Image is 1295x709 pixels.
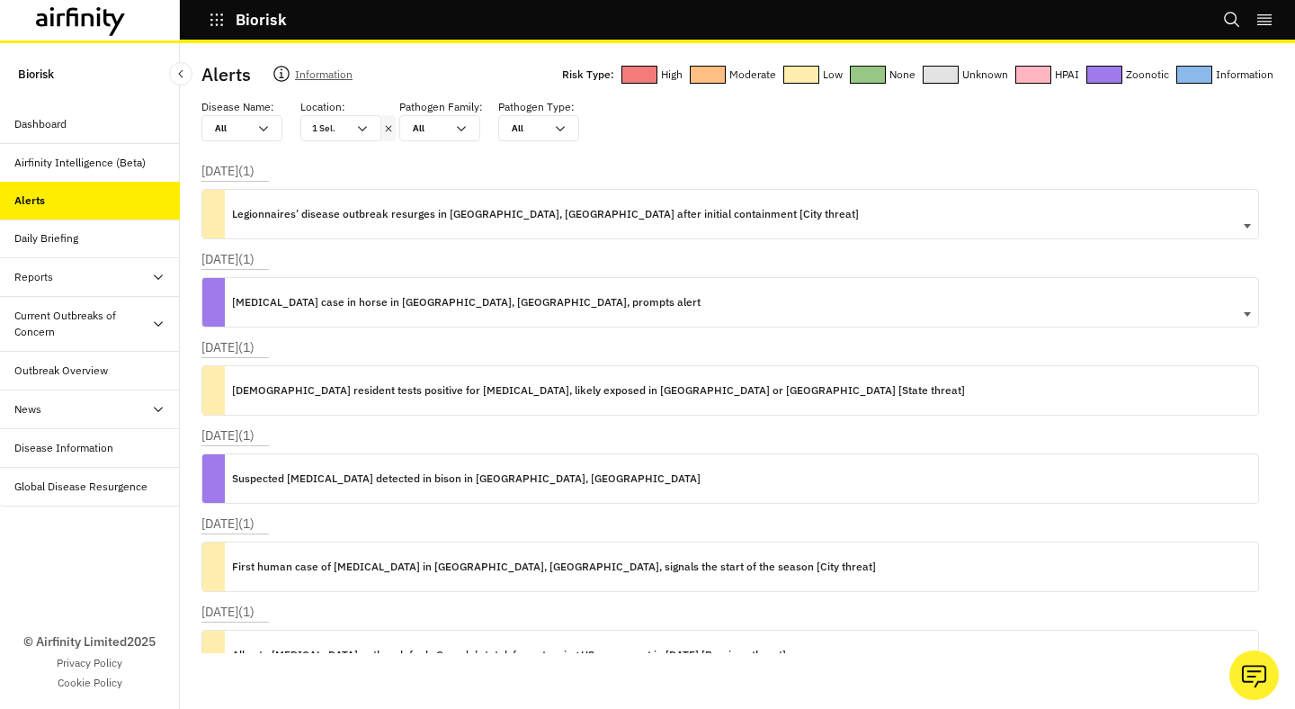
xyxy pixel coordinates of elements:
[14,269,53,285] div: Reports
[14,116,67,132] div: Dashboard
[201,61,251,88] p: Alerts
[14,193,45,209] div: Alerts
[58,675,122,691] a: Cookie Policy
[14,401,41,417] div: News
[57,655,122,671] a: Privacy Policy
[201,426,255,445] p: [DATE] ( 1 )
[295,65,353,90] p: Information
[232,381,965,400] p: [DEMOGRAPHIC_DATA] resident tests positive for [MEDICAL_DATA], likely exposed in [GEOGRAPHIC_DATA...
[201,515,255,534] p: [DATE] ( 1 )
[23,633,156,651] p: © Airfinity Limited 2025
[232,292,701,312] p: [MEDICAL_DATA] case in horse in [GEOGRAPHIC_DATA], [GEOGRAPHIC_DATA], prompts alert
[209,4,287,35] button: Biorisk
[201,99,274,115] p: Disease Name :
[201,162,255,181] p: [DATE] ( 1 )
[661,65,683,85] p: High
[399,99,483,115] p: Pathogen Family :
[823,65,843,85] p: Low
[1216,65,1273,85] p: Information
[14,308,151,340] div: Current Outbreaks of Concern
[1229,651,1279,700] button: Ask our analysts
[169,62,192,85] button: Close Sidebar
[962,65,1008,85] p: Unknown
[889,65,915,85] p: None
[201,250,255,269] p: [DATE] ( 1 )
[236,12,287,28] p: Biorisk
[301,116,355,140] div: 1 Sel.
[14,155,146,171] div: Airfinity Intelligence (Beta)
[18,58,54,91] p: Biorisk
[232,557,876,577] p: First human case of [MEDICAL_DATA] in [GEOGRAPHIC_DATA], [GEOGRAPHIC_DATA], signals the start of ...
[300,99,345,115] p: Location :
[232,645,786,665] p: Alberta [MEDICAL_DATA] outbreak fuels Canada’s total, far outpacing US case count in [DATE] [Prov...
[14,440,113,456] div: Disease Information
[14,363,108,379] div: Outbreak Overview
[232,469,701,489] p: Suspected [MEDICAL_DATA] detected in bison in [GEOGRAPHIC_DATA], [GEOGRAPHIC_DATA]
[498,99,575,115] p: Pathogen Type :
[729,65,776,85] p: Moderate
[232,204,859,224] p: Legionnaires’ disease outbreak resurges in [GEOGRAPHIC_DATA], [GEOGRAPHIC_DATA] after initial con...
[562,65,614,85] p: Risk Type:
[14,230,78,247] div: Daily Briefing
[14,479,147,495] div: Global Disease Resurgence
[201,603,255,622] p: [DATE] ( 1 )
[1055,65,1079,85] p: HPAI
[1223,4,1241,35] button: Search
[1126,65,1169,85] p: Zoonotic
[201,338,255,357] p: [DATE] ( 1 )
